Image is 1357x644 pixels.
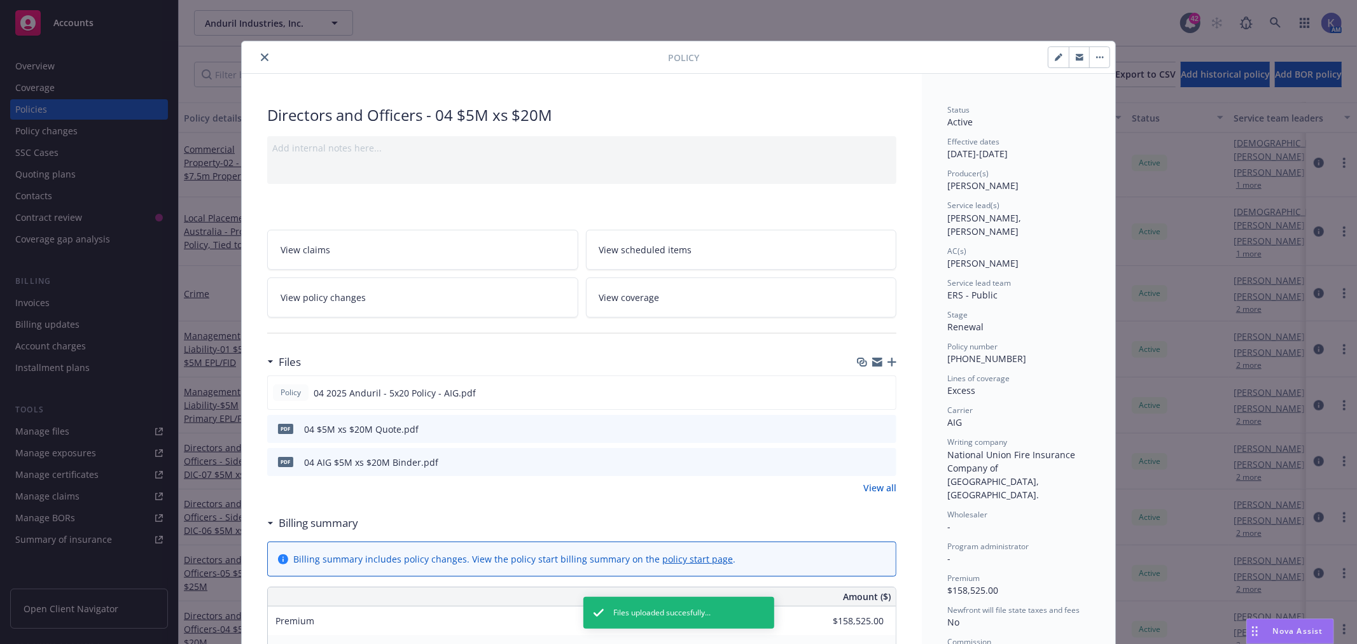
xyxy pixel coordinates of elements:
div: Drag to move [1247,619,1263,643]
span: - [947,521,950,533]
div: 04 AIG $5M xs $20M Binder.pdf [304,456,438,469]
span: Premium [947,573,980,584]
span: View coverage [599,291,660,304]
span: pdf [278,457,293,466]
span: AC(s) [947,246,966,256]
span: Policy [278,387,303,398]
span: National Union Fire Insurance Company of [GEOGRAPHIC_DATA], [GEOGRAPHIC_DATA]. [947,449,1078,501]
div: Billing summary includes policy changes. View the policy start billing summary on the . [293,552,735,566]
button: download file [859,423,870,436]
span: $158,525.00 [947,584,998,596]
span: Amount ($) [843,590,891,603]
button: download file [859,456,870,469]
span: Writing company [947,437,1007,447]
div: Billing summary [267,515,358,531]
span: [PERSON_NAME] [947,179,1019,192]
span: - [947,552,950,564]
span: pdf [278,424,293,433]
span: Producer(s) [947,168,989,179]
span: Policy [668,51,699,64]
span: Status [947,104,970,115]
button: preview file [880,456,891,469]
span: ERS - Public [947,289,998,301]
a: View claims [267,230,578,270]
button: download file [859,386,869,400]
div: [DATE] - [DATE] [947,136,1090,160]
h3: Files [279,354,301,370]
button: close [257,50,272,65]
span: Lines of coverage [947,373,1010,384]
span: Carrier [947,405,973,416]
span: View claims [281,243,330,256]
input: 0.00 [809,612,891,631]
span: Effective dates [947,136,999,147]
span: View policy changes [281,291,366,304]
a: View all [863,481,896,494]
span: Service lead team [947,277,1011,288]
span: No [947,616,959,628]
button: preview file [879,386,891,400]
span: Policy number [947,341,998,352]
button: Nova Assist [1246,619,1334,644]
span: Premium [275,615,314,627]
span: Excess [947,384,975,396]
div: Directors and Officers - 04 $5M xs $20M [267,104,896,126]
span: Wholesaler [947,509,987,520]
span: Program administrator [947,541,1029,552]
span: Nova Assist [1273,626,1323,636]
div: 04 $5M xs $20M Quote.pdf [304,423,419,436]
span: [PERSON_NAME] [947,257,1019,269]
span: Service lead(s) [947,200,999,211]
a: View policy changes [267,277,578,318]
div: Add internal notes here... [272,141,891,155]
span: [PHONE_NUMBER] [947,353,1026,365]
a: View scheduled items [586,230,897,270]
span: Active [947,116,973,128]
span: Files uploaded succesfully... [614,607,711,619]
span: AIG [947,416,962,428]
span: [PERSON_NAME], [PERSON_NAME] [947,212,1024,237]
a: policy start page [662,553,733,565]
div: Files [267,354,301,370]
a: View coverage [586,277,897,318]
h3: Billing summary [279,515,358,531]
button: preview file [880,423,891,436]
span: View scheduled items [599,243,692,256]
span: Renewal [947,321,984,333]
span: 04 2025 Anduril - 5x20 Policy - AIG.pdf [314,386,476,400]
span: Stage [947,309,968,320]
span: Newfront will file state taxes and fees [947,605,1080,615]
